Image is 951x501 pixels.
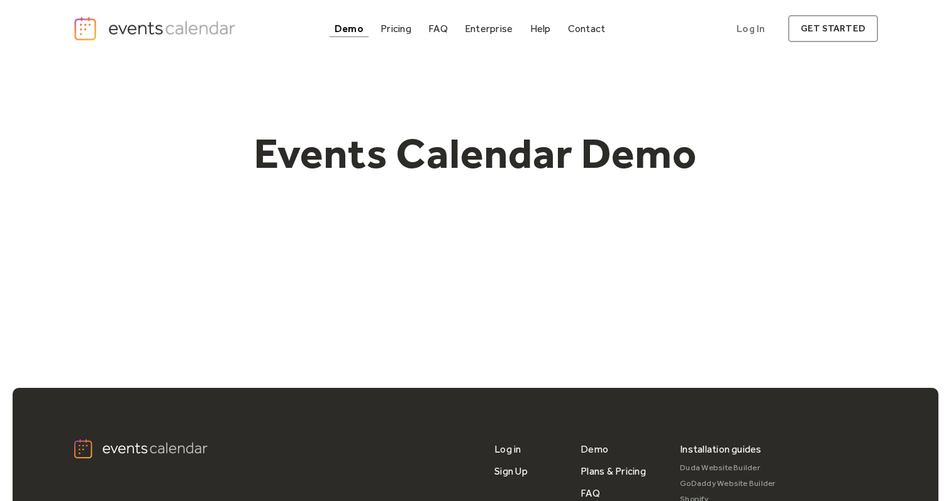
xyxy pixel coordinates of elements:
a: FAQ [423,20,453,37]
a: Pricing [375,20,416,37]
a: home [73,16,239,41]
a: Sign Up [494,460,528,482]
a: Plans & Pricing [581,460,646,482]
a: get started [788,15,878,42]
div: Enterprise [465,25,513,32]
div: Demo [335,25,364,32]
div: Help [530,25,551,32]
a: GoDaddy Website Builder [680,476,776,492]
a: Demo [330,20,369,37]
a: Log In [724,15,777,42]
a: Log in [494,438,521,460]
div: Installation guides [680,438,762,460]
a: Demo [581,438,608,460]
h1: Events Calendar Demo [234,128,717,179]
a: Duda Website Builder [680,460,776,476]
a: Help [525,20,556,37]
a: Contact [563,20,611,37]
div: Contact [568,25,606,32]
div: Pricing [381,25,411,32]
div: FAQ [428,25,448,32]
a: Enterprise [460,20,518,37]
